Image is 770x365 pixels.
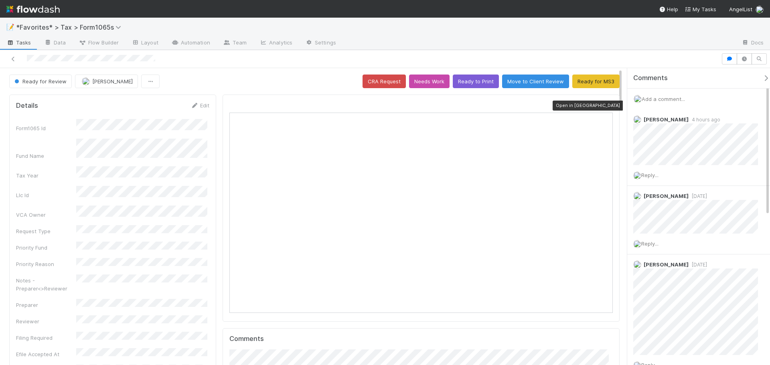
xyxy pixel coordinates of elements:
[685,5,716,13] a: My Tasks
[641,240,659,247] span: Reply...
[6,38,31,46] span: Tasks
[299,37,342,50] a: Settings
[16,23,125,31] span: *Favorites* > Tax > Form1065s
[644,261,689,268] span: [PERSON_NAME]
[634,95,642,103] img: avatar_37569647-1c78-4889-accf-88c08d42a236.png
[6,24,14,30] span: 📝
[633,74,668,82] span: Comments
[217,37,253,50] a: Team
[82,77,90,85] img: avatar_66854b90-094e-431f-b713-6ac88429a2b8.png
[9,75,72,88] button: Ready for Review
[644,193,689,199] span: [PERSON_NAME]
[229,335,613,343] h5: Comments
[16,102,38,110] h5: Details
[729,6,752,12] span: AngelList
[633,115,641,123] img: avatar_66854b90-094e-431f-b713-6ac88429a2b8.png
[16,152,76,160] div: Fund Name
[16,124,76,132] div: Form1065 Id
[75,75,138,88] button: [PERSON_NAME]
[633,192,641,200] img: avatar_66854b90-094e-431f-b713-6ac88429a2b8.png
[16,191,76,199] div: Llc Id
[16,276,76,292] div: Notes - Preparer<>Reviewer
[16,244,76,252] div: Priority Fund
[642,96,685,102] span: Add a comment...
[689,117,720,123] span: 4 hours ago
[644,116,689,123] span: [PERSON_NAME]
[16,301,76,309] div: Preparer
[572,75,620,88] button: Ready for MS3
[363,75,406,88] button: CRA Request
[190,102,209,109] a: Edit
[92,78,133,85] span: [PERSON_NAME]
[453,75,499,88] button: Ready to Print
[165,37,217,50] a: Automation
[16,227,76,235] div: Request Type
[16,334,76,342] div: Filing Required
[689,262,707,268] span: [DATE]
[502,75,569,88] button: Move to Client Review
[6,2,60,16] img: logo-inverted-e16ddd16eac7371096b0.svg
[72,37,125,50] a: Flow Builder
[409,75,450,88] button: Needs Work
[735,37,770,50] a: Docs
[633,260,641,268] img: avatar_66854b90-094e-431f-b713-6ac88429a2b8.png
[633,171,641,179] img: avatar_37569647-1c78-4889-accf-88c08d42a236.png
[16,260,76,268] div: Priority Reason
[689,193,707,199] span: [DATE]
[253,37,299,50] a: Analytics
[685,6,716,12] span: My Tasks
[13,78,67,85] span: Ready for Review
[641,172,659,178] span: Reply...
[79,38,119,46] span: Flow Builder
[125,37,165,50] a: Layout
[16,317,76,325] div: Reviewer
[16,350,76,358] div: Efile Accepted At
[633,240,641,248] img: avatar_37569647-1c78-4889-accf-88c08d42a236.png
[16,211,76,219] div: VCA Owner
[659,5,678,13] div: Help
[38,37,72,50] a: Data
[16,171,76,179] div: Tax Year
[756,6,764,14] img: avatar_37569647-1c78-4889-accf-88c08d42a236.png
